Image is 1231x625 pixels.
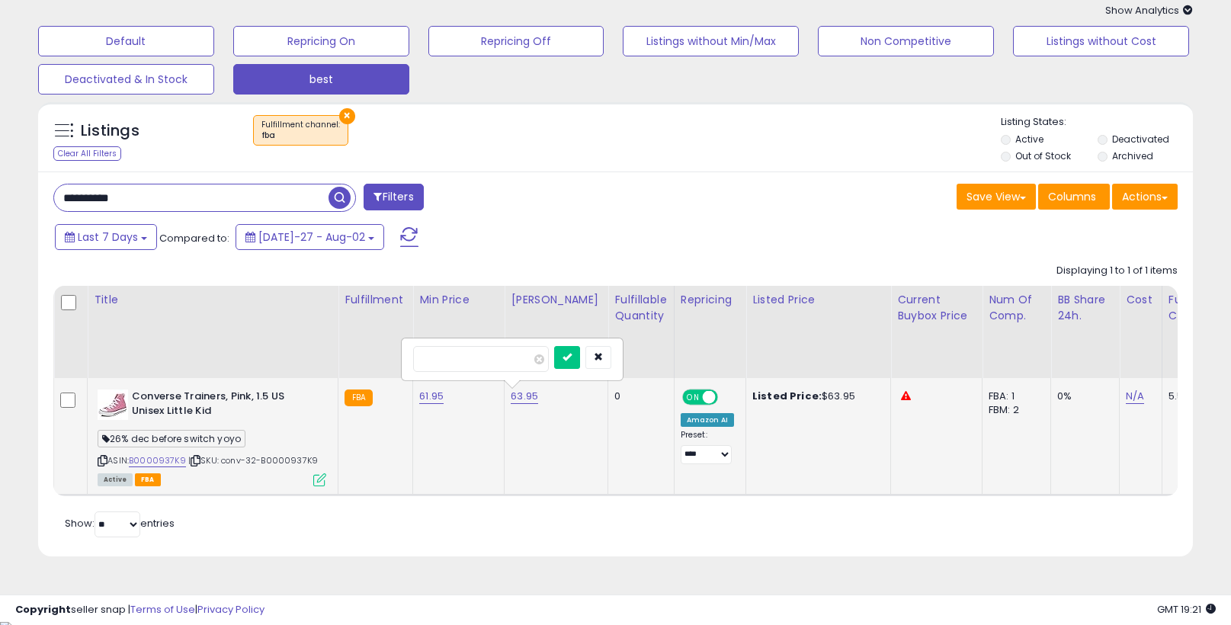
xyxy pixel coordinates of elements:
[419,292,498,308] div: Min Price
[130,602,195,617] a: Terms of Use
[38,64,214,95] button: Deactivated & In Stock
[684,391,703,404] span: ON
[81,120,139,142] h5: Listings
[98,389,326,485] div: ASIN:
[715,391,739,404] span: OFF
[511,389,538,404] a: 63.95
[428,26,604,56] button: Repricing Off
[1168,292,1227,324] div: Fulfillment Cost
[258,229,365,245] span: [DATE]-27 - Aug-02
[129,454,186,467] a: B0000937K9
[98,389,128,420] img: 51MuTVqRY5L._SL40_.jpg
[78,229,138,245] span: Last 7 Days
[818,26,994,56] button: Non Competitive
[1105,3,1193,18] span: Show Analytics
[38,26,214,56] button: Default
[681,430,734,464] div: Preset:
[1001,115,1193,130] p: Listing States:
[339,108,355,124] button: ×
[1157,602,1216,617] span: 2025-08-12 19:21 GMT
[989,389,1039,403] div: FBA: 1
[159,231,229,245] span: Compared to:
[1057,292,1113,324] div: BB Share 24h.
[989,292,1044,324] div: Num of Comp.
[345,292,406,308] div: Fulfillment
[345,389,373,406] small: FBA
[261,119,340,142] span: Fulfillment channel :
[55,224,157,250] button: Last 7 Days
[1013,26,1189,56] button: Listings without Cost
[614,389,662,403] div: 0
[419,389,444,404] a: 61.95
[15,603,264,617] div: seller snap | |
[1056,264,1178,278] div: Displaying 1 to 1 of 1 items
[1038,184,1110,210] button: Columns
[614,292,667,324] div: Fulfillable Quantity
[15,602,71,617] strong: Copyright
[261,130,340,141] div: fba
[135,473,161,486] span: FBA
[188,454,318,466] span: | SKU: conv-32-B0000937K9
[236,224,384,250] button: [DATE]-27 - Aug-02
[233,26,409,56] button: Repricing On
[957,184,1036,210] button: Save View
[53,146,121,161] div: Clear All Filters
[1057,389,1108,403] div: 0%
[681,292,739,308] div: Repricing
[132,389,317,421] b: Converse Trainers, Pink, 1.5 US Unisex Little Kid
[752,389,822,403] b: Listed Price:
[1015,133,1043,146] label: Active
[65,516,175,530] span: Show: entries
[681,413,734,427] div: Amazon AI
[1048,189,1096,204] span: Columns
[98,430,245,447] span: 26% dec before switch yoyo
[1126,389,1144,404] a: N/A
[897,292,976,324] div: Current Buybox Price
[1112,133,1169,146] label: Deactivated
[1112,184,1178,210] button: Actions
[989,403,1039,417] div: FBM: 2
[1015,149,1071,162] label: Out of Stock
[752,292,884,308] div: Listed Price
[233,64,409,95] button: best
[752,389,879,403] div: $63.95
[623,26,799,56] button: Listings without Min/Max
[197,602,264,617] a: Privacy Policy
[94,292,332,308] div: Title
[364,184,423,210] button: Filters
[511,292,601,308] div: [PERSON_NAME]
[1112,149,1153,162] label: Archived
[1126,292,1156,308] div: Cost
[1168,389,1222,403] div: 5.52
[98,473,133,486] span: All listings currently available for purchase on Amazon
